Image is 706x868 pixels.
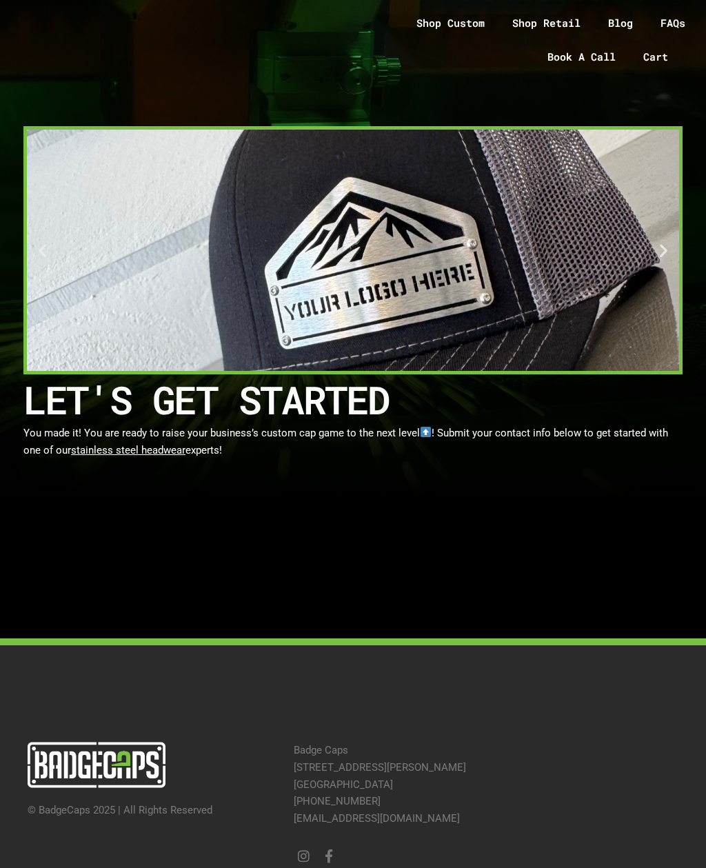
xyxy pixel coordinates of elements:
a: Blog [594,7,647,39]
span: stainless steel headwear [71,444,185,456]
a: Book A Call [534,39,629,74]
a: Shop Custom [403,7,498,39]
img: badgecaps horizontal logo with green accent [28,742,165,788]
div: Next slide [655,242,672,259]
div: Slides [27,130,679,371]
a: FAQs [647,7,699,39]
nav: Menu [360,7,699,74]
img: ⬆️ [421,427,431,437]
p: © BadgeCaps 2025 | All Rights Reserved [28,802,280,819]
a: Shop Retail [498,7,594,39]
a: [EMAIL_ADDRESS][DOMAIN_NAME] [294,812,460,825]
h2: LET'S GET STARTED [23,374,683,425]
a: Cart [629,39,699,74]
a: [PHONE_NUMBER] [294,795,381,807]
a: Badge Caps[STREET_ADDRESS][PERSON_NAME][GEOGRAPHIC_DATA] [294,744,466,791]
div: Previous slide [34,242,51,259]
p: You made it! You are ready to raise your business’s custom cap game to the next level ! Submit yo... [23,425,683,459]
